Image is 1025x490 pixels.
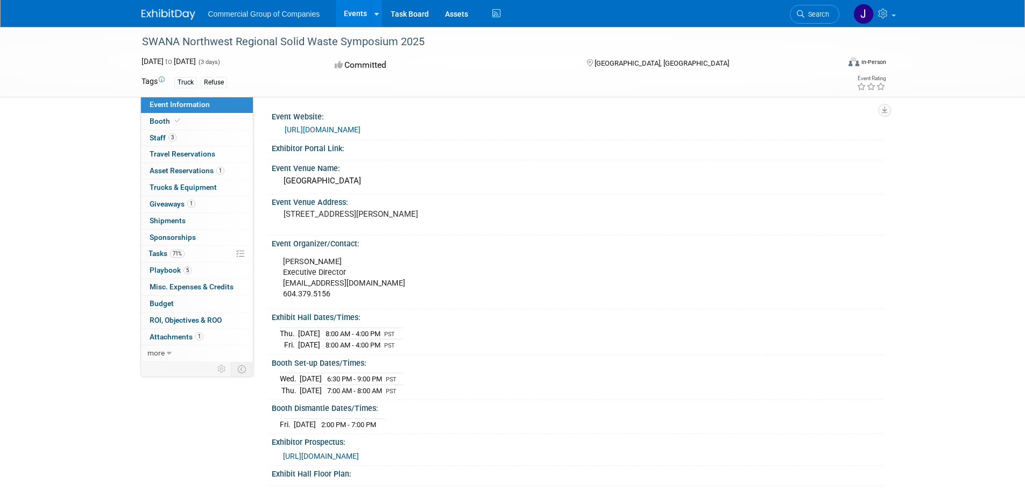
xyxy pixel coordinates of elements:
[141,313,253,329] a: ROI, Objectives & ROO
[280,328,298,339] td: Thu.
[195,332,203,340] span: 1
[150,282,234,291] span: Misc. Expenses & Credits
[150,150,215,158] span: Travel Reservations
[150,266,192,274] span: Playbook
[284,209,515,219] pre: [STREET_ADDRESS][PERSON_NAME]
[327,387,382,395] span: 7:00 AM - 8:00 AM
[861,58,886,66] div: In-Person
[280,418,294,430] td: Fri.
[283,452,359,460] a: [URL][DOMAIN_NAME]
[298,328,320,339] td: [DATE]
[272,236,884,249] div: Event Organizer/Contact:
[294,418,316,430] td: [DATE]
[183,266,192,274] span: 5
[280,373,300,385] td: Wed.
[164,57,174,66] span: to
[170,250,185,258] span: 71%
[272,109,884,122] div: Event Website:
[272,434,884,448] div: Exhibitor Prospectus:
[150,183,217,191] span: Trucks & Equipment
[141,97,253,113] a: Event Information
[275,251,765,305] div: [PERSON_NAME] Executive Director [EMAIL_ADDRESS][DOMAIN_NAME] 604.379.5156
[141,262,253,279] a: Playbook5
[141,213,253,229] a: Shipments
[272,466,884,479] div: Exhibit Hall Floor Plan:
[331,56,569,75] div: Committed
[327,375,382,383] span: 6:30 PM - 9:00 PM
[776,56,887,72] div: Event Format
[326,341,380,349] span: 8:00 AM - 4:00 PM
[141,113,253,130] a: Booth
[272,194,884,208] div: Event Venue Address:
[804,10,829,18] span: Search
[141,130,253,146] a: Staff3
[326,330,380,338] span: 8:00 AM - 4:00 PM
[272,309,884,323] div: Exhibit Hall Dates/Times:
[384,331,395,338] span: PST
[298,339,320,351] td: [DATE]
[201,77,227,88] div: Refuse
[386,376,397,383] span: PST
[174,77,197,88] div: Truck
[175,118,180,124] i: Booth reservation complete
[213,362,231,376] td: Personalize Event Tab Strip
[150,200,195,208] span: Giveaways
[141,329,253,345] a: Attachments1
[150,316,222,324] span: ROI, Objectives & ROO
[147,349,165,357] span: more
[384,342,395,349] span: PST
[272,400,884,414] div: Booth Dismantle Dates/Times:
[150,117,182,125] span: Booth
[857,76,886,81] div: Event Rating
[208,10,320,18] span: Commercial Group of Companies
[141,296,253,312] a: Budget
[231,362,253,376] td: Toggle Event Tabs
[150,332,203,341] span: Attachments
[216,167,224,175] span: 1
[141,230,253,246] a: Sponsorships
[853,4,874,24] img: Jason Fast
[300,373,322,385] td: [DATE]
[150,233,196,242] span: Sponsorships
[150,299,174,308] span: Budget
[141,180,253,196] a: Trucks & Equipment
[272,140,884,154] div: Exhibitor Portal Link:
[142,9,195,20] img: ExhibitDay
[386,388,397,395] span: PST
[141,279,253,295] a: Misc. Expenses & Credits
[168,133,176,141] span: 3
[197,59,220,66] span: (3 days)
[300,385,322,396] td: [DATE]
[150,100,210,109] span: Event Information
[141,163,253,179] a: Asset Reservations1
[150,166,224,175] span: Asset Reservations
[142,76,165,88] td: Tags
[150,216,186,225] span: Shipments
[272,160,884,174] div: Event Venue Name:
[595,59,729,67] span: [GEOGRAPHIC_DATA], [GEOGRAPHIC_DATA]
[272,355,884,368] div: Booth Set-up Dates/Times:
[141,246,253,262] a: Tasks71%
[849,58,859,66] img: Format-Inperson.png
[280,385,300,396] td: Thu.
[285,125,360,134] a: [URL][DOMAIN_NAME]
[280,173,876,189] div: [GEOGRAPHIC_DATA]
[141,196,253,212] a: Giveaways1
[141,146,253,162] a: Travel Reservations
[138,32,823,52] div: SWANA Northwest Regional Solid Waste Symposium 2025
[321,421,376,429] span: 2:00 PM - 7:00 PM
[141,345,253,361] a: more
[187,200,195,208] span: 1
[142,57,196,66] span: [DATE] [DATE]
[149,249,185,258] span: Tasks
[790,5,839,24] a: Search
[280,339,298,351] td: Fri.
[150,133,176,142] span: Staff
